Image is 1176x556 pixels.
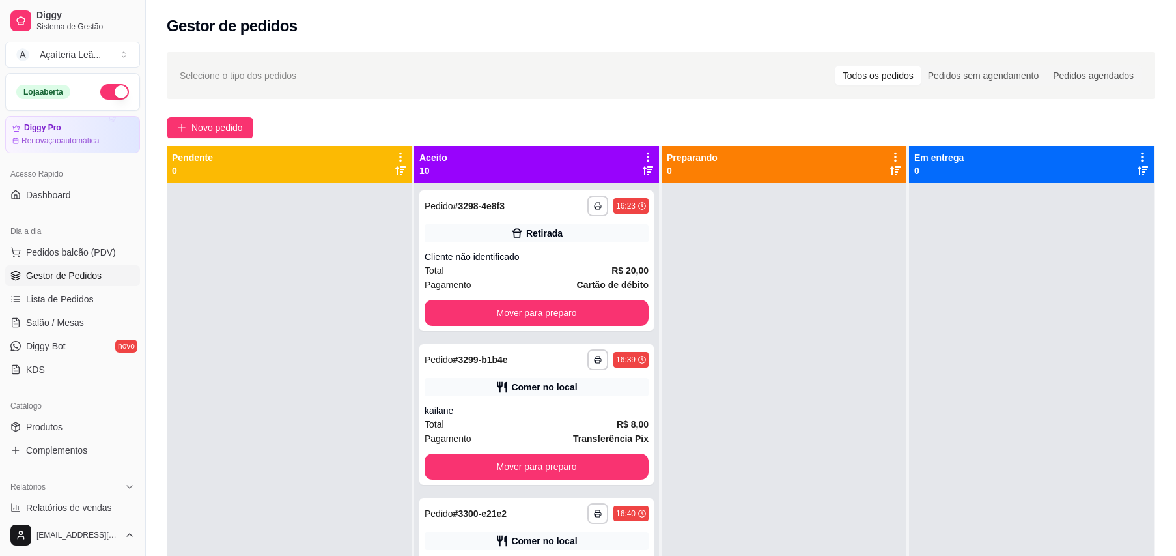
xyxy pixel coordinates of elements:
a: Gestor de Pedidos [5,265,140,286]
span: Pagamento [425,432,471,446]
span: Diggy [36,10,135,22]
p: 0 [172,164,213,177]
button: Mover para preparo [425,454,649,480]
p: Aceito [419,151,447,164]
strong: R$ 8,00 [617,419,649,430]
article: Renovação automática [21,136,99,146]
span: Pedidos balcão (PDV) [26,246,116,259]
a: Relatórios de vendas [5,497,140,518]
p: 0 [667,164,718,177]
div: 16:39 [616,355,636,365]
span: Lista de Pedidos [26,293,94,306]
a: Lista de Pedidos [5,289,140,310]
span: Novo pedido [191,121,243,135]
strong: # 3300-e21e2 [453,508,507,519]
div: Loja aberta [16,85,70,99]
button: Pedidos balcão (PDV) [5,242,140,263]
h2: Gestor de pedidos [167,16,298,37]
div: Comer no local [511,381,577,394]
strong: Cartão de débito [577,280,649,290]
div: 16:40 [616,508,636,519]
strong: Transferência Pix [573,433,649,444]
a: Salão / Mesas [5,312,140,333]
p: 0 [914,164,964,177]
a: KDS [5,359,140,380]
span: Pedido [425,355,453,365]
div: Acesso Rápido [5,164,140,184]
a: Diggy Botnovo [5,336,140,357]
strong: # 3298-4e8f3 [453,201,505,211]
button: [EMAIL_ADDRESS][DOMAIN_NAME] [5,519,140,551]
span: Relatórios [10,482,46,492]
span: Total [425,417,444,432]
button: Alterar Status [100,84,129,100]
a: Produtos [5,417,140,437]
div: Retirada [526,227,563,240]
span: [EMAIL_ADDRESS][DOMAIN_NAME] [36,530,119,540]
span: Pedido [425,201,453,211]
span: Salão / Mesas [26,316,84,329]
a: Diggy ProRenovaçãoautomática [5,116,140,153]
span: Total [425,263,444,278]
span: Diggy Bot [26,340,66,353]
article: Diggy Pro [24,123,61,133]
a: DiggySistema de Gestão [5,5,140,37]
button: Mover para preparo [425,300,649,326]
p: Preparando [667,151,718,164]
div: Cliente não identificado [425,250,649,263]
span: KDS [26,363,45,376]
div: Dia a dia [5,221,140,242]
span: Pedido [425,508,453,519]
a: Dashboard [5,184,140,205]
div: Comer no local [511,534,577,548]
div: Catálogo [5,396,140,417]
strong: # 3299-b1b4e [453,355,508,365]
span: Dashboard [26,188,71,201]
p: Pendente [172,151,213,164]
div: 16:23 [616,201,636,211]
button: Select a team [5,42,140,68]
span: Gestor de Pedidos [26,269,102,282]
div: Todos os pedidos [835,66,921,85]
span: Sistema de Gestão [36,22,135,32]
span: Pagamento [425,278,471,292]
span: plus [177,123,186,132]
span: Complementos [26,444,87,457]
div: Açaíteria Leã ... [40,48,101,61]
span: Selecione o tipo dos pedidos [180,68,296,83]
div: Pedidos sem agendamento [921,66,1046,85]
div: kailane [425,404,649,417]
strong: R$ 20,00 [611,265,649,276]
div: Pedidos agendados [1046,66,1141,85]
p: 10 [419,164,447,177]
span: Produtos [26,420,63,433]
span: A [16,48,29,61]
button: Novo pedido [167,117,253,138]
span: Relatórios de vendas [26,501,112,514]
a: Complementos [5,440,140,461]
p: Em entrega [914,151,964,164]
